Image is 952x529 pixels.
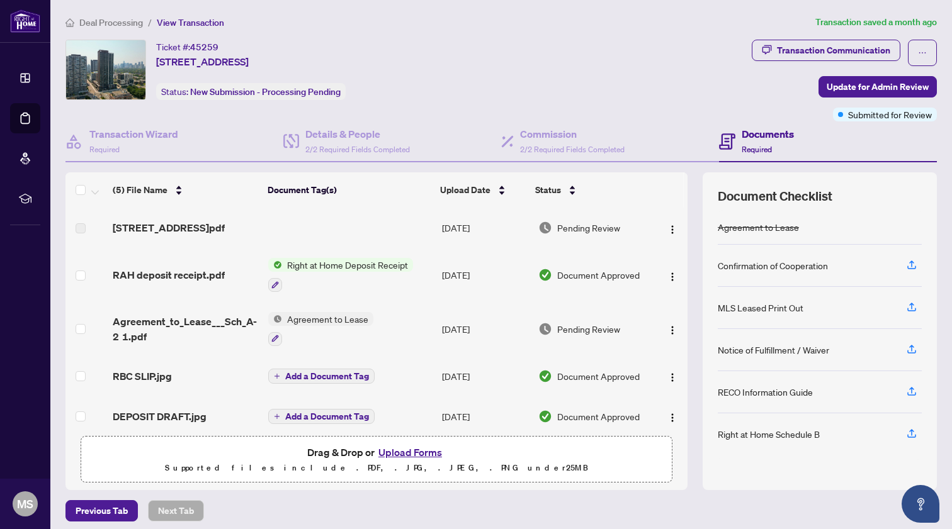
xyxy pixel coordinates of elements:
span: DEPOSIT DRAFT.jpg [113,409,207,424]
button: Add a Document Tag [268,369,375,384]
img: Logo [667,325,677,335]
img: Document Status [538,409,552,423]
span: Pending Review [557,221,620,235]
img: Document Status [538,369,552,383]
span: New Submission - Processing Pending [190,86,341,97]
h4: Documents [742,126,794,142]
td: [DATE] [437,396,533,437]
img: Status Icon [268,258,282,272]
span: Document Checklist [718,187,832,205]
div: Agreement to Lease [718,220,799,234]
span: MS [17,495,33,513]
img: Logo [667,225,677,235]
span: 45259 [190,42,218,53]
button: Logo [662,406,683,426]
button: Logo [662,265,683,285]
h4: Commission [520,126,625,142]
span: Document Approved [557,268,640,282]
span: plus [274,373,280,379]
span: Previous Tab [76,501,128,521]
th: (5) File Name [108,172,263,208]
th: Document Tag(s) [263,172,435,208]
span: Status [535,183,561,197]
p: Supported files include .PDF, .JPG, .JPEG, .PNG under 25 MB [89,460,664,476]
button: Logo [662,366,683,386]
div: Right at Home Schedule B [718,427,820,441]
button: Update for Admin Review [819,76,937,97]
span: View Transaction [157,17,224,28]
td: [DATE] [437,302,533,356]
span: [STREET_ADDRESS]pdf [113,220,225,235]
div: Status: [156,83,346,100]
div: MLS Leased Print Out [718,301,803,315]
span: Drag & Drop or [307,444,446,460]
button: Logo [662,319,683,339]
img: Document Status [538,268,552,282]
span: Submitted for Review [848,108,932,121]
span: Agreement_to_Lease___Sch_A-2 1.pdf [113,314,258,344]
span: Upload Date [440,183,490,197]
button: Upload Forms [375,444,446,460]
span: Agreement to Lease [282,312,373,326]
button: Next Tab [148,500,204,521]
button: Transaction Communication [752,40,900,61]
img: Status Icon [268,312,282,326]
span: Right at Home Deposit Receipt [282,258,413,272]
span: 2/2 Required Fields Completed [520,145,625,154]
span: Drag & Drop orUpload FormsSupported files include .PDF, .JPG, .JPEG, .PNG under25MB [81,437,672,483]
div: Transaction Communication [777,40,890,60]
span: plus [274,413,280,420]
th: Status [530,172,650,208]
img: logo [10,9,40,33]
span: [STREET_ADDRESS] [156,54,249,69]
img: IMG-C12281674_1.jpg [66,40,145,99]
h4: Details & People [305,126,410,142]
button: Add a Document Tag [268,409,375,424]
button: Add a Document Tag [268,408,375,425]
span: ellipsis [918,48,927,57]
span: Deal Processing [79,17,143,28]
span: Document Approved [557,369,640,383]
span: (5) File Name [113,183,167,197]
span: Required [89,145,120,154]
button: Status IconRight at Home Deposit Receipt [268,258,413,292]
span: Document Approved [557,409,640,423]
article: Transaction saved a month ago [815,15,937,30]
div: Notice of Fulfillment / Waiver [718,343,829,357]
button: Status IconAgreement to Lease [268,312,373,346]
img: Logo [667,372,677,382]
td: [DATE] [437,248,533,302]
li: / [148,15,152,30]
div: Confirmation of Cooperation [718,259,828,272]
h4: Transaction Wizard [89,126,178,142]
span: Add a Document Tag [285,372,369,381]
span: RBC SLIP.jpg [113,369,172,384]
span: Pending Review [557,322,620,336]
span: RAH deposit receipt.pdf [113,267,225,282]
img: Logo [667,413,677,423]
span: Add a Document Tag [285,412,369,421]
span: Required [742,145,772,154]
div: Ticket #: [156,40,218,54]
button: Add a Document Tag [268,368,375,384]
td: [DATE] [437,208,533,248]
span: 2/2 Required Fields Completed [305,145,410,154]
span: Update for Admin Review [827,77,929,97]
th: Upload Date [435,172,531,208]
td: [DATE] [437,356,533,396]
img: Document Status [538,322,552,336]
button: Open asap [902,485,939,523]
img: Logo [667,272,677,282]
div: RECO Information Guide [718,385,813,399]
button: Previous Tab [65,500,138,521]
button: Logo [662,218,683,238]
span: home [65,18,74,27]
img: Document Status [538,221,552,235]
